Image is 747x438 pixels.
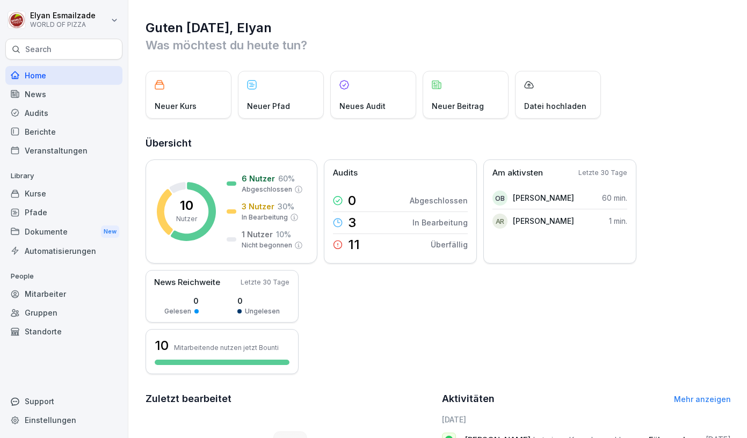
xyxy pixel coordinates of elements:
[146,36,731,54] p: Was möchtest du heute tun?
[237,295,280,306] p: 0
[242,185,292,194] p: Abgeschlossen
[276,229,291,240] p: 10 %
[609,215,627,227] p: 1 min.
[242,229,273,240] p: 1 Nutzer
[146,136,731,151] h2: Übersicht
[242,240,292,250] p: Nicht begonnen
[5,411,122,429] a: Einstellungen
[30,11,96,20] p: Elyan Esmailzade
[410,195,468,206] p: Abgeschlossen
[241,278,289,287] p: Letzte 30 Tage
[278,201,294,212] p: 30 %
[174,344,279,352] p: Mitarbeitende nutzen jetzt Bounti
[348,216,356,229] p: 3
[492,167,543,179] p: Am aktivsten
[578,168,627,178] p: Letzte 30 Tage
[5,203,122,222] a: Pfade
[333,167,358,179] p: Audits
[164,306,191,316] p: Gelesen
[101,225,119,238] div: New
[5,85,122,104] a: News
[432,100,484,112] p: Neuer Beitrag
[278,173,295,184] p: 60 %
[524,100,586,112] p: Datei hochladen
[5,141,122,160] a: Veranstaltungen
[442,414,731,425] h6: [DATE]
[146,19,731,36] h1: Guten [DATE], Elyan
[180,199,193,212] p: 10
[5,184,122,203] a: Kurse
[431,239,468,250] p: Überfällig
[5,303,122,322] a: Gruppen
[5,222,122,242] div: Dokumente
[242,201,274,212] p: 3 Nutzer
[5,268,122,285] p: People
[25,44,52,55] p: Search
[674,395,731,404] a: Mehr anzeigen
[5,104,122,122] a: Audits
[412,217,468,228] p: In Bearbeitung
[146,391,434,406] h2: Zuletzt bearbeitet
[247,100,290,112] p: Neuer Pfad
[5,222,122,242] a: DokumenteNew
[5,122,122,141] a: Berichte
[442,391,495,406] h2: Aktivitäten
[5,322,122,341] a: Standorte
[245,306,280,316] p: Ungelesen
[30,21,96,28] p: WORLD OF PIZZA
[242,213,288,222] p: In Bearbeitung
[5,284,122,303] a: Mitarbeiter
[5,242,122,260] a: Automatisierungen
[513,215,574,227] p: [PERSON_NAME]
[155,337,169,355] h3: 10
[348,194,356,207] p: 0
[5,66,122,85] a: Home
[348,238,360,251] p: 11
[155,100,197,112] p: Neuer Kurs
[5,167,122,185] p: Library
[602,192,627,203] p: 60 min.
[176,214,197,224] p: Nutzer
[492,214,507,229] div: AR
[164,295,199,306] p: 0
[5,392,122,411] div: Support
[513,192,574,203] p: [PERSON_NAME]
[242,173,275,184] p: 6 Nutzer
[339,100,386,112] p: Neues Audit
[492,191,507,206] div: OB
[154,276,220,289] p: News Reichweite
